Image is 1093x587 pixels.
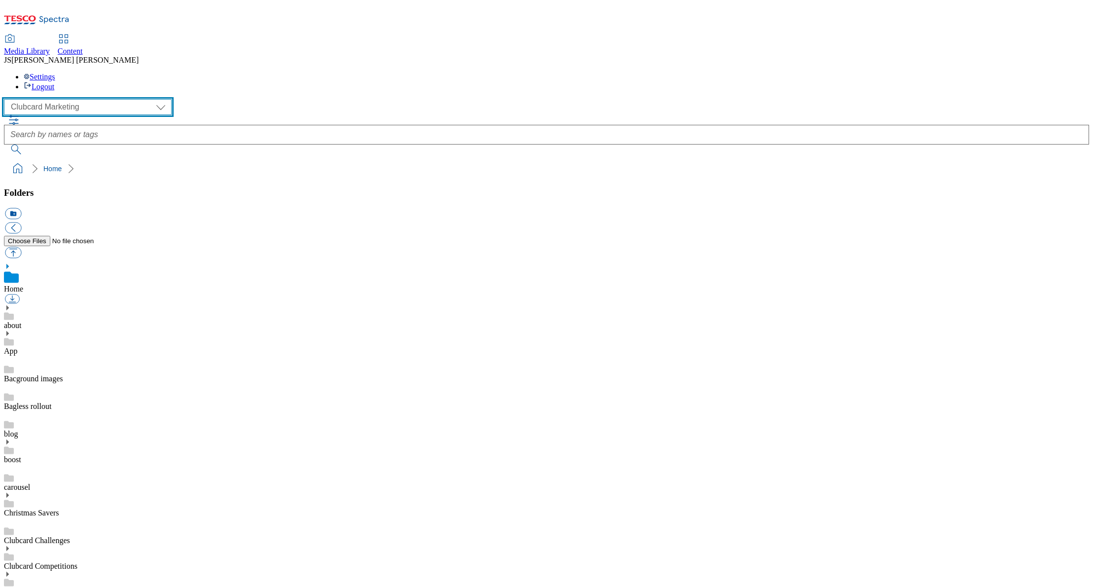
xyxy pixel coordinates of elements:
span: [PERSON_NAME] [PERSON_NAME] [11,56,139,64]
a: Content [58,35,83,56]
a: Christmas Savers [4,509,59,517]
a: Settings [24,73,55,81]
a: Media Library [4,35,50,56]
input: Search by names or tags [4,125,1089,145]
h3: Folders [4,187,1089,198]
a: carousel [4,483,30,491]
a: App [4,347,18,355]
a: Bagless rollout [4,402,51,410]
a: Home [4,285,23,293]
a: boost [4,455,21,464]
span: Content [58,47,83,55]
a: Logout [24,82,54,91]
a: Home [43,165,62,173]
a: about [4,321,22,330]
a: Clubcard Challenges [4,536,70,545]
a: blog [4,430,18,438]
a: home [10,161,26,177]
a: Bacground images [4,374,63,383]
span: Media Library [4,47,50,55]
a: Clubcard Competitions [4,562,77,570]
span: JS [4,56,11,64]
nav: breadcrumb [4,159,1089,178]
